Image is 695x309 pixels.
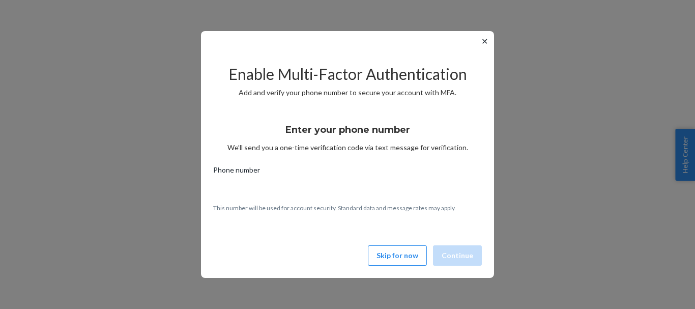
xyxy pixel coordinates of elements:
p: Add and verify your phone number to secure your account with MFA. [213,88,482,98]
h3: Enter your phone number [285,123,410,136]
div: We’ll send you a one-time verification code via text message for verification. [213,115,482,153]
span: Phone number [213,165,260,179]
button: ✕ [479,35,490,47]
h2: Enable Multi-Factor Authentication [213,66,482,82]
button: Continue [433,245,482,266]
p: This number will be used for account security. Standard data and message rates may apply. [213,204,482,212]
button: Skip for now [368,245,427,266]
